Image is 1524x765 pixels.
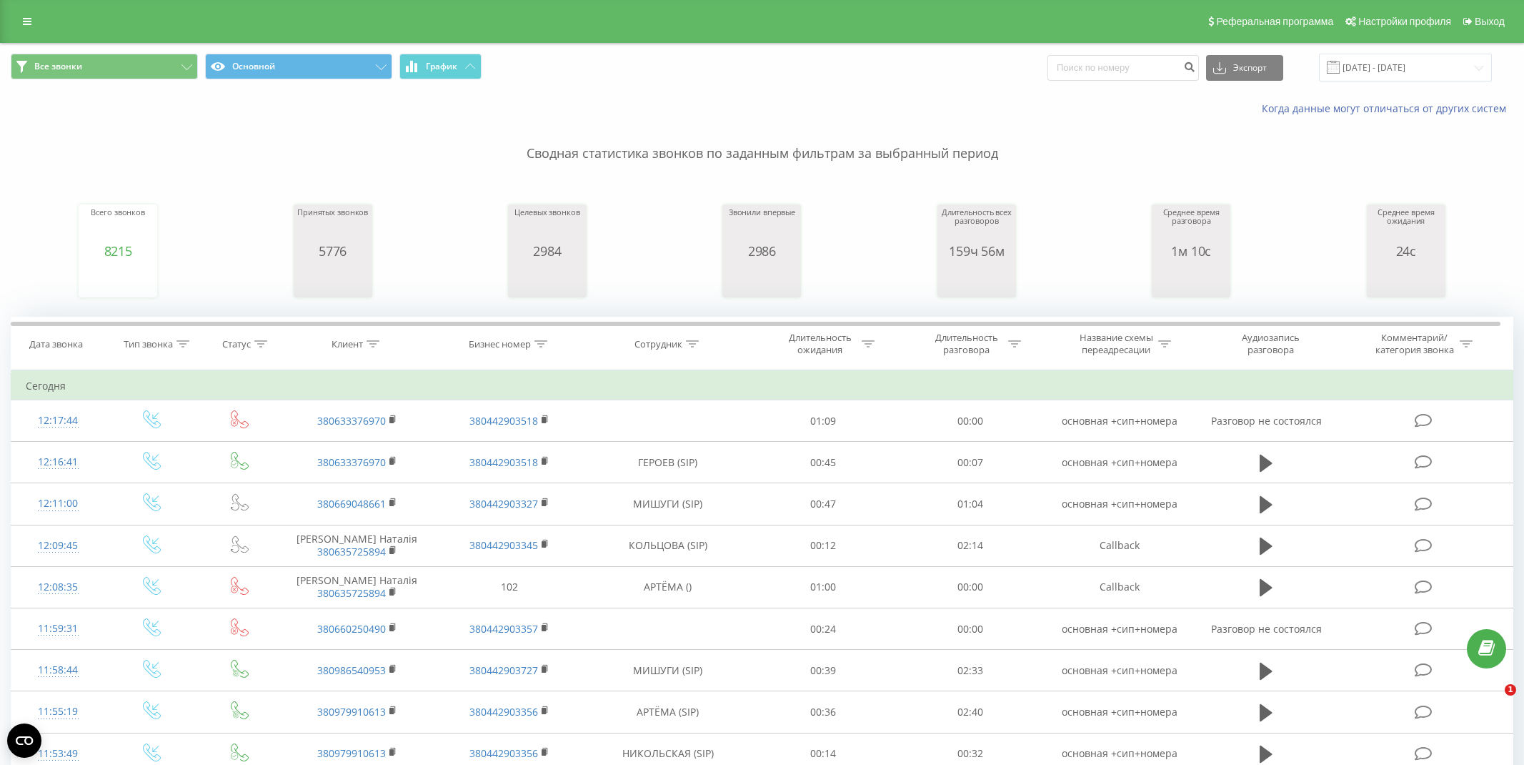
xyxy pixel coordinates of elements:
[1155,244,1227,258] div: 1м 10с
[1216,16,1333,27] span: Реферальная программа
[317,663,386,677] a: 380986540953
[750,691,897,733] td: 00:36
[1505,684,1516,696] span: 1
[26,656,91,684] div: 11:58:44
[586,566,750,608] td: АРТЁМА ()
[26,615,91,643] div: 11:59:31
[469,663,538,677] a: 380442903727
[1475,16,1505,27] span: Выход
[1262,102,1513,115] a: Когда данные могут отличаться от других систем
[7,724,41,758] button: Open CMP widget
[1043,566,1195,608] td: Callback
[1370,244,1442,258] div: 24с
[1358,16,1451,27] span: Настройки профиля
[941,244,1012,258] div: 159ч 56м
[1043,525,1195,566] td: Callback
[586,483,750,525] td: МИШУГИ (SIP)
[317,622,386,636] a: 380660250490
[469,705,538,719] a: 380442903356
[1043,483,1195,525] td: основная +сип+номера
[26,407,91,435] div: 12:17:44
[1043,400,1195,442] td: основная +сип+номера
[1043,650,1195,691] td: основная +сип+номера
[281,566,433,608] td: [PERSON_NAME] Наталія
[897,525,1043,566] td: 02:14
[317,455,386,469] a: 380633376970
[1043,691,1195,733] td: основная +сип+номера
[11,372,1513,400] td: Сегодня
[222,338,251,350] div: Статус
[1373,332,1456,356] div: Комментарий/категория звонка
[297,244,368,258] div: 5776
[124,338,173,350] div: Тип звонка
[750,525,897,566] td: 00:12
[469,622,538,636] a: 380442903357
[586,525,750,566] td: КОЛЬЦОВА (SIP)
[586,442,750,483] td: ГЕРОЕВ (SIP)
[317,705,386,719] a: 380979910613
[469,455,538,469] a: 380442903518
[317,746,386,760] a: 380979910613
[750,483,897,525] td: 00:47
[399,54,482,79] button: График
[1225,332,1318,356] div: Аудиозапись разговора
[317,497,386,510] a: 380669048661
[91,208,145,244] div: Всего звонков
[469,746,538,760] a: 380442903356
[317,586,386,600] a: 380635725894
[1370,208,1442,244] div: Среднее время ожидания
[941,208,1012,244] div: Длительность всех разговоров
[332,338,363,350] div: Клиент
[928,332,1005,356] div: Длительность разговора
[434,566,586,608] td: 102
[1043,608,1195,650] td: основная +сип+номера
[91,244,145,258] div: 8215
[26,448,91,476] div: 12:16:41
[586,650,750,691] td: МИШУГИ (SIP)
[514,208,579,244] div: Целевых звонков
[897,650,1043,691] td: 02:33
[1211,414,1322,428] span: Разговор не состоялся
[11,116,1513,163] p: Сводная статистика звонков по заданным фильтрам за выбранный период
[29,338,83,350] div: Дата звонка
[426,61,457,71] span: График
[1155,208,1227,244] div: Среднее время разговора
[897,691,1043,733] td: 02:40
[281,525,433,566] td: [PERSON_NAME] Наталія
[26,490,91,518] div: 12:11:00
[750,608,897,650] td: 00:24
[586,691,750,733] td: АРТЁМА (SIP)
[317,545,386,558] a: 380635725894
[297,208,368,244] div: Принятых звонков
[729,208,795,244] div: Звонили впервые
[26,698,91,726] div: 11:55:19
[750,650,897,691] td: 00:39
[26,573,91,601] div: 12:08:35
[782,332,858,356] div: Длительность ожидания
[750,400,897,442] td: 01:09
[897,483,1043,525] td: 01:04
[634,338,682,350] div: Сотрудник
[11,54,198,79] button: Все звонки
[469,497,538,510] a: 380442903327
[1078,332,1155,356] div: Название схемы переадресации
[26,532,91,560] div: 12:09:45
[514,244,579,258] div: 2984
[469,414,538,428] a: 380442903518
[34,61,82,72] span: Все звонки
[750,442,897,483] td: 00:45
[1475,684,1510,719] iframe: Intercom live chat
[1206,55,1283,81] button: Экспорт
[897,566,1043,608] td: 00:00
[469,338,531,350] div: Бизнес номер
[897,608,1043,650] td: 00:00
[897,442,1043,483] td: 00:07
[1211,622,1322,636] span: Разговор не состоялся
[205,54,392,79] button: Основной
[729,244,795,258] div: 2986
[469,538,538,552] a: 380442903345
[1043,442,1195,483] td: основная +сип+номера
[317,414,386,428] a: 380633376970
[750,566,897,608] td: 01:00
[1047,55,1199,81] input: Поиск по номеру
